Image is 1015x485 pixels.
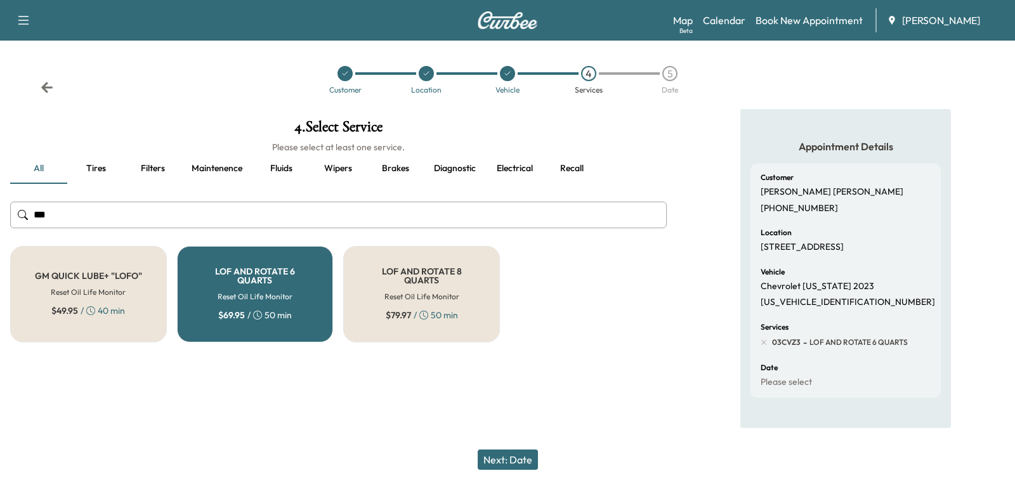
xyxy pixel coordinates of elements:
button: Diagnostic [424,153,486,184]
div: Date [662,86,678,94]
button: Next: Date [478,449,538,470]
span: $ 69.95 [218,309,245,321]
h6: Vehicle [761,268,785,276]
img: Curbee Logo [477,11,538,29]
h6: Customer [761,174,794,181]
span: $ 49.95 [51,304,78,317]
h6: Reset Oil Life Monitor [384,291,459,302]
button: all [10,153,67,184]
h5: GM QUICK LUBE+ "LOFO" [35,271,142,280]
div: / 40 min [51,304,125,317]
h6: Services [761,323,789,331]
h6: Location [761,229,792,236]
h6: Reset Oil Life Monitor [51,287,126,298]
div: Back [41,81,53,94]
button: Tires [67,153,124,184]
div: Location [411,86,442,94]
div: Customer [329,86,362,94]
button: Brakes [367,153,424,184]
h6: Please select at least one service. [10,141,667,153]
span: [PERSON_NAME] [902,13,980,28]
div: Services [575,86,603,94]
div: 4 [581,66,596,81]
div: 5 [662,66,678,81]
h5: LOF AND ROTATE 8 QUARTS [364,267,479,285]
span: 03CVZ3 [772,337,801,347]
div: Vehicle [495,86,520,94]
button: Fluids [252,153,310,184]
div: basic tabs example [10,153,667,184]
p: Chevrolet [US_STATE] 2023 [761,281,874,292]
button: Electrical [486,153,543,184]
button: Recall [543,153,600,184]
p: [PHONE_NUMBER] [761,203,838,214]
h1: 4 . Select Service [10,119,667,141]
div: / 50 min [386,309,458,321]
span: $ 79.97 [386,309,411,321]
h6: Reset Oil Life Monitor [218,291,292,302]
p: [STREET_ADDRESS] [761,242,844,253]
div: / 50 min [218,309,292,321]
span: - [801,336,807,349]
div: Beta [679,26,693,36]
h5: LOF AND ROTATE 6 QUARTS [198,267,313,285]
h6: Date [761,364,778,372]
a: MapBeta [673,13,693,28]
button: Filters [124,153,181,184]
p: Please select [761,377,812,388]
a: Book New Appointment [756,13,863,28]
p: [PERSON_NAME] [PERSON_NAME] [761,186,903,198]
a: Calendar [703,13,745,28]
button: Maintenence [181,153,252,184]
h5: Appointment Details [750,139,941,153]
span: LOF AND ROTATE 6 QUARTS [807,337,908,347]
p: [US_VEHICLE_IDENTIFICATION_NUMBER] [761,297,935,308]
button: Wipers [310,153,367,184]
